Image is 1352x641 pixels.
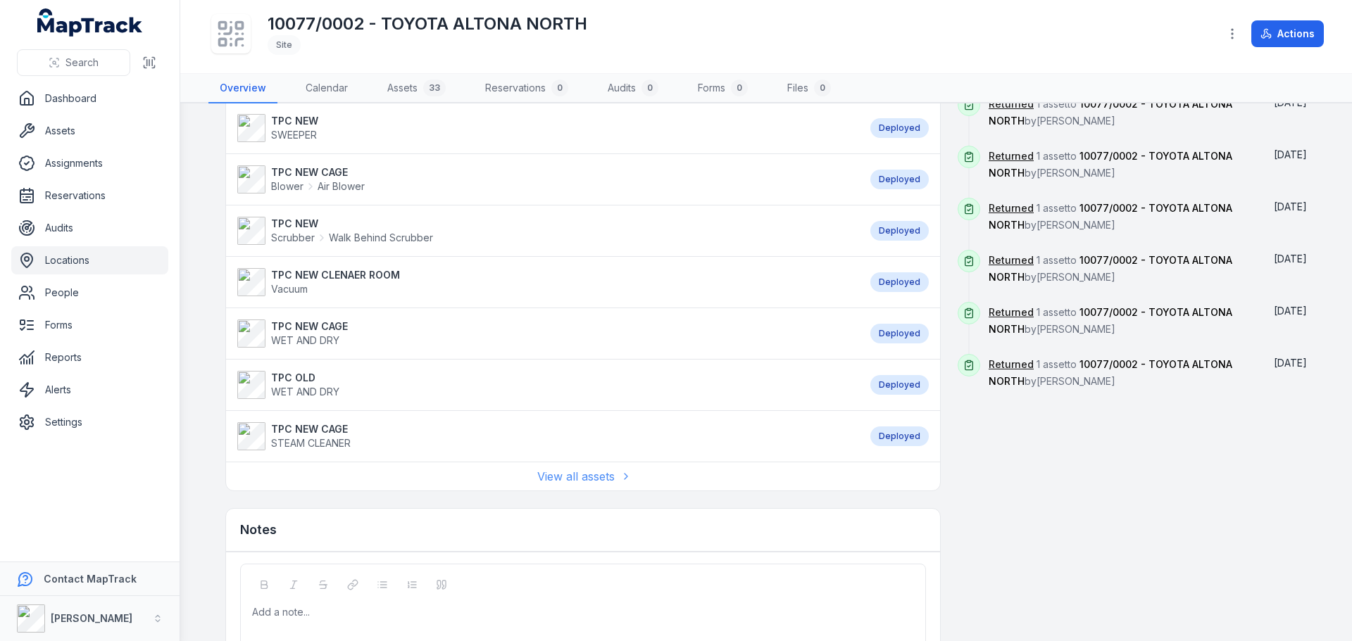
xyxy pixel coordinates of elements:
[271,268,400,282] strong: TPC NEW CLENAER ROOM
[989,202,1232,231] span: 10077/0002 - TOYOTA ALTONA NORTH
[271,319,348,334] strong: TPC NEW CAGE
[1274,148,1307,160] time: 7/29/2025, 2:16:34 PM
[11,279,168,307] a: People
[1274,201,1307,212] span: [DATE]
[11,343,168,372] a: Reports
[1274,305,1307,317] span: [DATE]
[870,324,929,343] div: Deployed
[814,80,831,96] div: 0
[989,254,1232,283] span: 1 asset to by [PERSON_NAME]
[989,306,1232,335] span: 10077/0002 - TOYOTA ALTONA NORTH
[870,426,929,446] div: Deployed
[989,357,1034,372] a: Returned
[989,149,1034,163] a: Returned
[989,305,1034,319] a: Returned
[1274,253,1307,265] span: [DATE]
[870,375,929,395] div: Deployed
[989,97,1034,111] a: Returned
[989,254,1232,283] span: 10077/0002 - TOYOTA ALTONA NORTH
[318,179,365,193] span: Air Blower
[11,149,168,177] a: Assignments
[37,8,143,37] a: MapTrack
[268,35,301,55] div: Site
[271,386,339,398] span: WET AND DRY
[11,214,168,242] a: Audits
[1251,20,1324,47] button: Actions
[1274,357,1307,369] time: 7/29/2025, 2:16:34 PM
[870,272,929,292] div: Deployed
[11,117,168,145] a: Assets
[294,74,359,103] a: Calendar
[65,56,99,70] span: Search
[474,74,580,103] a: Reservations0
[271,437,351,449] span: STEAM CLEANER
[11,84,168,113] a: Dashboard
[989,306,1232,335] span: 1 asset to by [PERSON_NAME]
[44,573,137,585] strong: Contact MapTrack
[271,129,317,141] span: SWEEPER
[11,408,168,436] a: Settings
[271,231,315,245] span: Scrubber
[271,422,351,436] strong: TPC NEW CAGE
[1274,253,1307,265] time: 7/29/2025, 2:16:34 PM
[271,371,339,385] strong: TPC OLD
[240,520,277,540] h3: Notes
[271,334,339,346] span: WET AND DRY
[271,114,318,128] strong: TPC NEW
[237,217,856,245] a: TPC NEWScrubberWalk Behind Scrubber
[989,253,1034,267] a: Returned
[989,358,1232,387] span: 10077/0002 - TOYOTA ALTONA NORTH
[237,319,856,348] a: TPC NEW CAGEWET AND DRY
[596,74,670,103] a: Audits0
[237,422,856,450] a: TPC NEW CAGESTEAM CLEANER
[11,376,168,404] a: Alerts
[989,358,1232,387] span: 1 asset to by [PERSON_NAME]
[870,221,929,241] div: Deployed
[271,165,365,179] strong: TPC NEW CAGE
[537,468,629,485] a: View all assets
[870,170,929,189] div: Deployed
[271,217,433,231] strong: TPC NEW
[989,150,1232,179] span: 1 asset to by [PERSON_NAME]
[423,80,446,96] div: 33
[208,74,277,103] a: Overview
[731,80,748,96] div: 0
[687,74,759,103] a: Forms0
[11,246,168,274] a: Locations
[271,283,308,295] span: Vacuum
[329,231,433,245] span: Walk Behind Scrubber
[1274,148,1307,160] span: [DATE]
[1274,201,1307,212] time: 7/29/2025, 2:16:34 PM
[237,371,856,399] a: TPC OLDWET AND DRY
[51,612,132,624] strong: [PERSON_NAME]
[989,201,1034,215] a: Returned
[641,80,658,96] div: 0
[776,74,842,103] a: Files0
[11,311,168,339] a: Forms
[1274,357,1307,369] span: [DATE]
[870,118,929,138] div: Deployed
[989,150,1232,179] span: 10077/0002 - TOYOTA ALTONA NORTH
[989,202,1232,231] span: 1 asset to by [PERSON_NAME]
[376,74,457,103] a: Assets33
[237,165,856,193] a: TPC NEW CAGEBlowerAir Blower
[268,13,587,35] h1: 10077/0002 - TOYOTA ALTONA NORTH
[271,179,303,193] span: Blower
[1274,305,1307,317] time: 7/29/2025, 2:16:34 PM
[17,49,130,76] button: Search
[237,268,856,296] a: TPC NEW CLENAER ROOMVacuum
[237,114,856,142] a: TPC NEWSWEEPER
[11,182,168,210] a: Reservations
[551,80,568,96] div: 0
